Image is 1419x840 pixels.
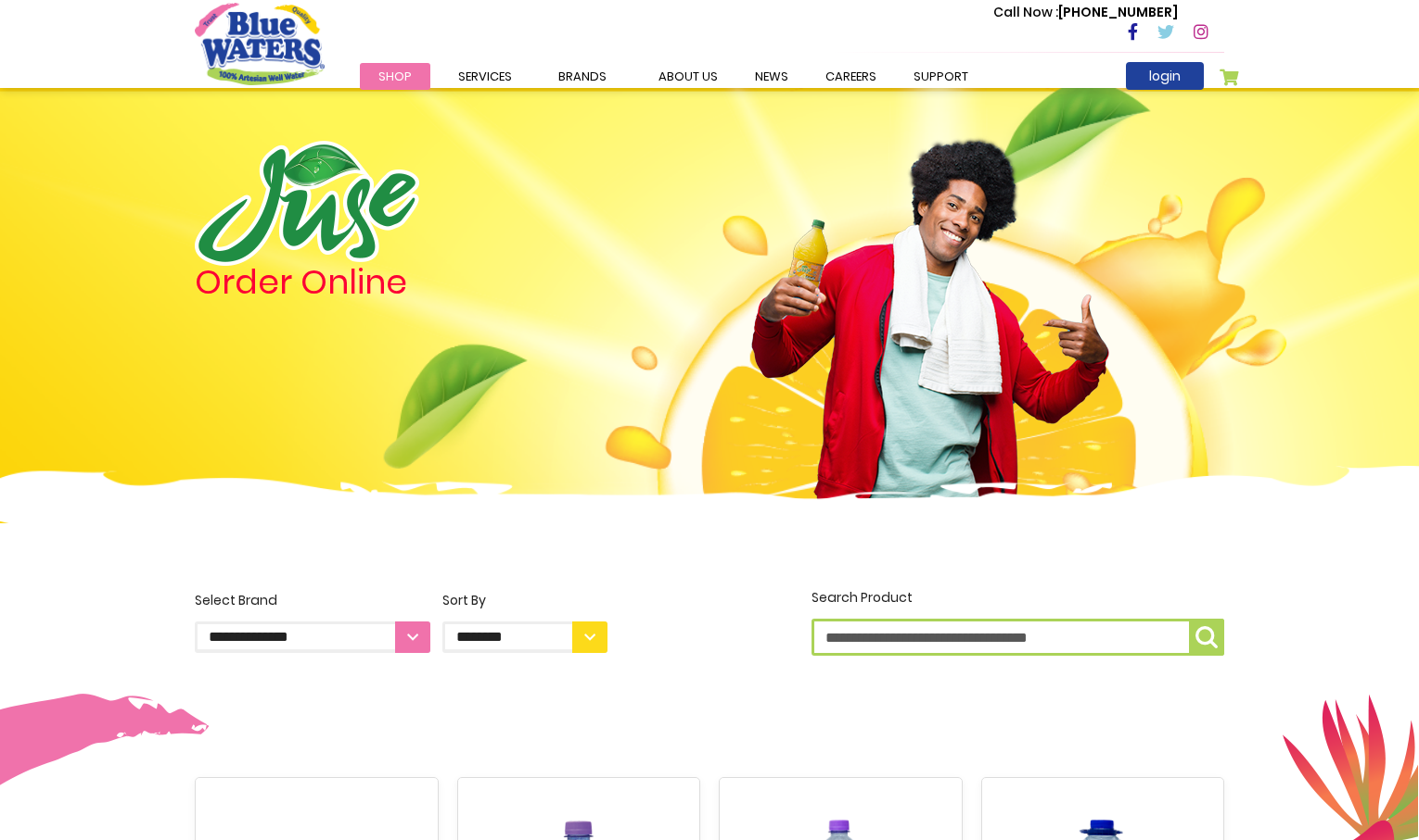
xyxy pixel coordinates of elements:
[195,141,419,266] img: logo
[807,63,895,90] a: careers
[378,68,412,85] span: Shop
[195,591,430,653] label: Select Brand
[749,107,1111,503] img: man.png
[195,266,607,299] h4: Order Online
[812,588,1224,656] label: Search Product
[1126,62,1204,90] a: login
[736,63,807,90] a: News
[993,3,1058,21] span: Call Now :
[442,591,607,610] div: Sort By
[195,3,325,84] a: store logo
[812,619,1224,656] input: Search Product
[442,621,607,653] select: Sort By
[1195,626,1218,648] img: search-icon.png
[195,621,430,653] select: Select Brand
[458,68,512,85] span: Services
[993,3,1178,22] p: [PHONE_NUMBER]
[895,63,987,90] a: support
[640,63,736,90] a: about us
[558,68,607,85] span: Brands
[1189,619,1224,656] button: Search Product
